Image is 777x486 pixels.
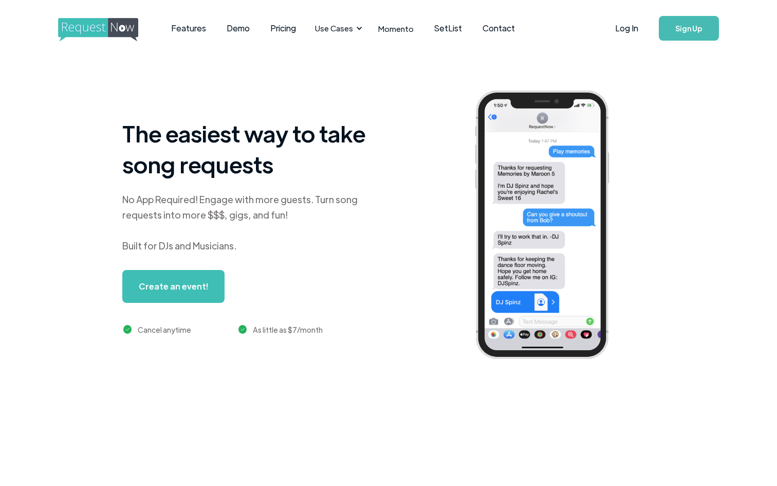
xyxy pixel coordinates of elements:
a: home [58,18,135,39]
img: green checkmark [123,325,132,334]
a: Contact [472,12,525,44]
a: Log In [605,10,649,46]
h1: The easiest way to take song requests [122,118,379,179]
a: SetList [424,12,472,44]
div: As little as $7/month [253,323,323,336]
a: Features [161,12,216,44]
img: green checkmark [238,325,247,334]
a: Momento [368,13,424,44]
div: No App Required! Engage with more guests. Turn song requests into more $$$, gigs, and fun! Built ... [122,192,379,254]
a: Demo [216,12,260,44]
div: Use Cases [309,12,365,44]
div: Cancel anytime [138,323,191,336]
div: Use Cases [315,23,353,34]
img: iphone screenshot [463,83,637,370]
img: requestnow logo [58,18,157,42]
a: Pricing [260,12,306,44]
a: Sign Up [659,16,719,41]
a: Create an event! [122,270,225,303]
